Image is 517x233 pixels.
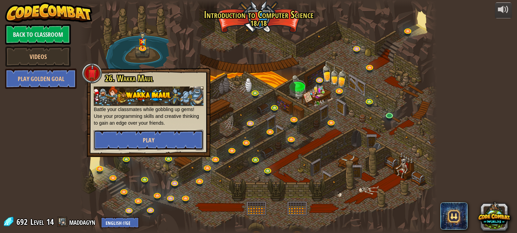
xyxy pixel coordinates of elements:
a: maddagyn [69,216,97,227]
p: Battle your classmates while gobbling up gems! Use your programming skills and creative thinking ... [94,87,203,126]
button: Adjust volume [495,2,512,18]
span: Level [30,216,44,228]
span: 26. Wakka Maul [105,73,153,84]
span: Play [143,136,154,144]
a: Back to Classroom [5,24,71,45]
img: level-banner-multiplayer.png [138,32,147,49]
a: Play Golden Goal [5,68,77,89]
span: 14 [46,216,54,227]
a: Videos [5,46,71,67]
img: CodeCombat - Learn how to code by playing a game [5,2,92,23]
img: Nov17 wakka maul [94,87,203,106]
button: Play [94,130,203,150]
span: 692 [16,216,30,227]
